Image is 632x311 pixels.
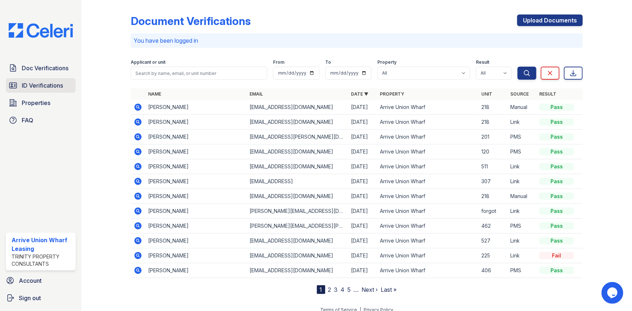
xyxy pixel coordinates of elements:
[377,174,478,189] td: Arrive Union Wharf
[517,14,583,26] a: Upload Documents
[354,285,359,294] span: …
[481,91,492,97] a: Unit
[3,291,79,305] a: Sign out
[377,59,397,65] label: Property
[145,189,247,204] td: [PERSON_NAME]
[145,248,247,263] td: [PERSON_NAME]
[539,91,556,97] a: Result
[247,234,348,248] td: [EMAIL_ADDRESS][DOMAIN_NAME]
[539,178,574,185] div: Pass
[348,219,377,234] td: [DATE]
[478,144,507,159] td: 120
[539,222,574,230] div: Pass
[3,23,79,38] img: CE_Logo_Blue-a8612792a0a2168367f1c8372b55b34899dd931a85d93a1a3d3e32e68fde9ad4.png
[507,234,536,248] td: Link
[247,115,348,130] td: [EMAIL_ADDRESS][DOMAIN_NAME]
[145,219,247,234] td: [PERSON_NAME]
[131,14,251,28] div: Document Verifications
[6,78,76,93] a: ID Verifications
[334,286,338,293] a: 3
[12,253,73,268] div: Trinity Property Consultants
[325,59,331,65] label: To
[377,130,478,144] td: Arrive Union Wharf
[507,115,536,130] td: Link
[381,286,397,293] a: Last »
[131,59,166,65] label: Applicant or unit
[250,91,263,97] a: Email
[247,174,348,189] td: [EMAIL_ADDRESS]
[507,159,536,174] td: Link
[3,273,79,288] a: Account
[22,81,63,90] span: ID Verifications
[539,133,574,140] div: Pass
[539,237,574,244] div: Pass
[362,286,378,293] a: Next ›
[145,234,247,248] td: [PERSON_NAME]
[22,64,68,72] span: Doc Verifications
[145,130,247,144] td: [PERSON_NAME]
[247,263,348,278] td: [EMAIL_ADDRESS][DOMAIN_NAME]
[510,91,529,97] a: Source
[507,174,536,189] td: Link
[348,159,377,174] td: [DATE]
[377,248,478,263] td: Arrive Union Wharf
[145,159,247,174] td: [PERSON_NAME]
[478,130,507,144] td: 201
[247,248,348,263] td: [EMAIL_ADDRESS][DOMAIN_NAME]
[348,286,351,293] a: 5
[507,100,536,115] td: Manual
[145,100,247,115] td: [PERSON_NAME]
[539,163,574,170] div: Pass
[377,100,478,115] td: Arrive Union Wharf
[478,159,507,174] td: 511
[247,100,348,115] td: [EMAIL_ADDRESS][DOMAIN_NAME]
[22,116,33,125] span: FAQ
[478,100,507,115] td: 218
[348,174,377,189] td: [DATE]
[507,248,536,263] td: Link
[377,159,478,174] td: Arrive Union Wharf
[377,144,478,159] td: Arrive Union Wharf
[507,219,536,234] td: PMS
[377,204,478,219] td: Arrive Union Wharf
[377,219,478,234] td: Arrive Union Wharf
[507,189,536,204] td: Manual
[22,98,50,107] span: Properties
[348,204,377,219] td: [DATE]
[19,294,41,302] span: Sign out
[478,219,507,234] td: 462
[247,204,348,219] td: [PERSON_NAME][EMAIL_ADDRESS][DOMAIN_NAME]
[348,189,377,204] td: [DATE]
[478,234,507,248] td: 527
[602,282,625,304] iframe: chat widget
[247,219,348,234] td: [PERSON_NAME][EMAIL_ADDRESS][PERSON_NAME][DOMAIN_NAME]
[348,248,377,263] td: [DATE]
[478,263,507,278] td: 406
[148,91,161,97] a: Name
[539,252,574,259] div: Fail
[507,144,536,159] td: PMS
[273,59,284,65] label: From
[539,193,574,200] div: Pass
[348,144,377,159] td: [DATE]
[539,207,574,215] div: Pass
[328,286,331,293] a: 2
[348,263,377,278] td: [DATE]
[145,263,247,278] td: [PERSON_NAME]
[380,91,404,97] a: Property
[317,285,325,294] div: 1
[247,189,348,204] td: [EMAIL_ADDRESS][DOMAIN_NAME]
[348,130,377,144] td: [DATE]
[247,144,348,159] td: [EMAIL_ADDRESS][DOMAIN_NAME]
[476,59,489,65] label: Result
[131,67,267,80] input: Search by name, email, or unit number
[351,91,368,97] a: Date ▼
[348,115,377,130] td: [DATE]
[145,144,247,159] td: [PERSON_NAME]
[341,286,345,293] a: 4
[539,104,574,111] div: Pass
[145,204,247,219] td: [PERSON_NAME]
[134,36,580,45] p: You have been logged in
[247,159,348,174] td: [EMAIL_ADDRESS][DOMAIN_NAME]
